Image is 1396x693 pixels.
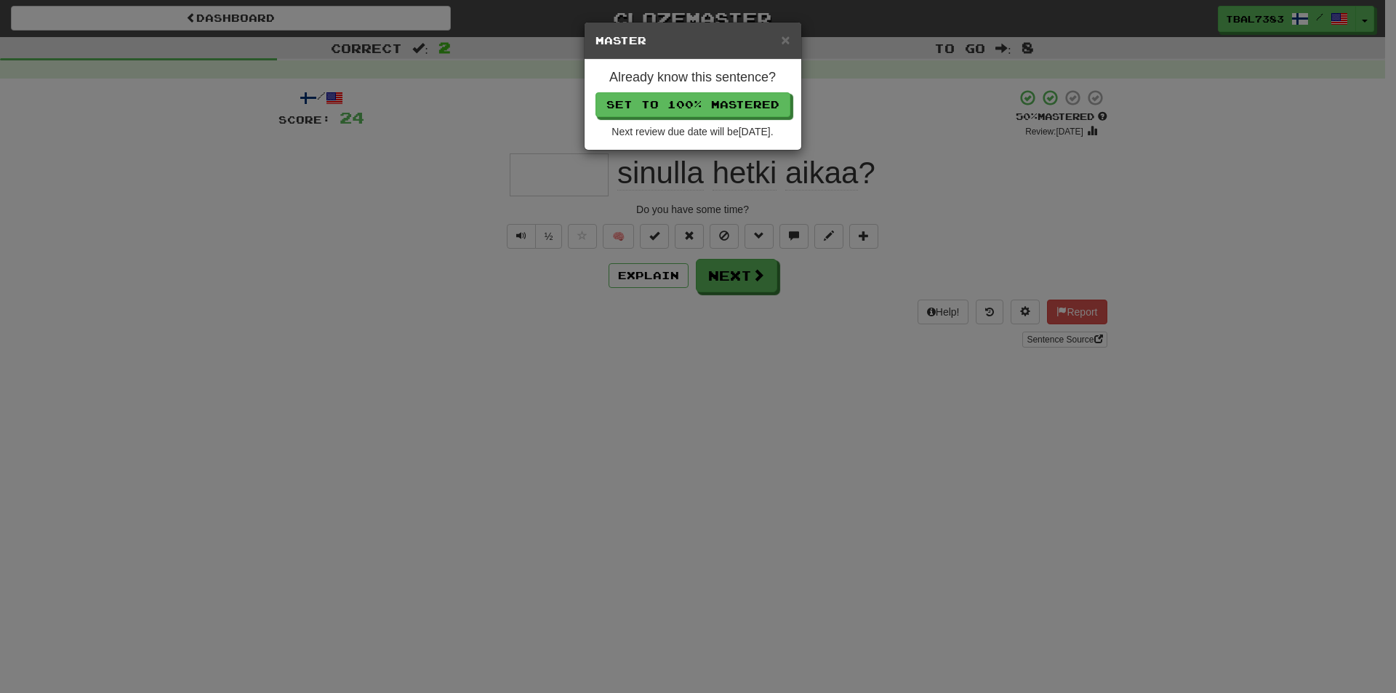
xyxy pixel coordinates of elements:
[595,92,790,117] button: Set to 100% Mastered
[595,71,790,85] h4: Already know this sentence?
[781,32,790,47] button: Close
[595,33,790,48] h5: Master
[781,31,790,48] span: ×
[595,124,790,139] div: Next review due date will be [DATE] .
